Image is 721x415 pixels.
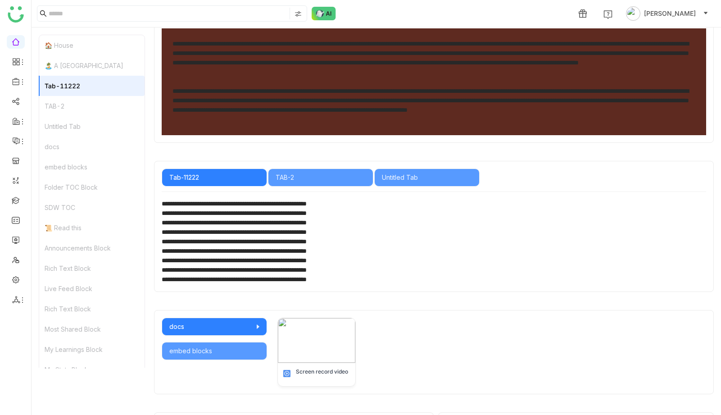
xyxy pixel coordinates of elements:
[39,76,145,96] div: Tab-11222
[295,10,302,18] img: search-type.svg
[296,368,348,376] div: Screen record video
[39,278,145,299] div: Live Feed Block
[603,10,612,19] img: help.svg
[644,9,696,18] span: [PERSON_NAME]
[39,55,145,76] div: 🏝️ A [GEOGRAPHIC_DATA]
[169,322,259,332] div: docs
[39,137,145,157] div: docs
[169,173,259,182] div: Tab-11222
[39,96,145,116] div: TAB-2
[39,177,145,197] div: Folder TOC Block
[39,116,145,137] div: Untitled Tab
[39,339,145,360] div: My Learnings Block
[39,299,145,319] div: Rich Text Block
[282,369,291,378] img: mp4.svg
[39,35,145,55] div: 🏠 House
[39,238,145,258] div: Announcements Block
[39,360,145,380] div: My Stats Block
[39,258,145,278] div: Rich Text Block
[278,318,355,363] img: 689c69faa2c09d0bea1f1dd4
[39,157,145,177] div: embed blocks
[276,173,366,182] div: TAB-2
[312,7,336,20] img: ask-buddy-normal.svg
[39,197,145,218] div: SDW TOC
[8,6,24,23] img: logo
[169,346,259,356] div: embed blocks
[624,6,710,21] button: [PERSON_NAME]
[626,6,640,21] img: avatar
[39,218,145,238] div: 📜 Read this
[39,319,145,339] div: Most Shared Block
[382,173,472,182] div: Untitled Tab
